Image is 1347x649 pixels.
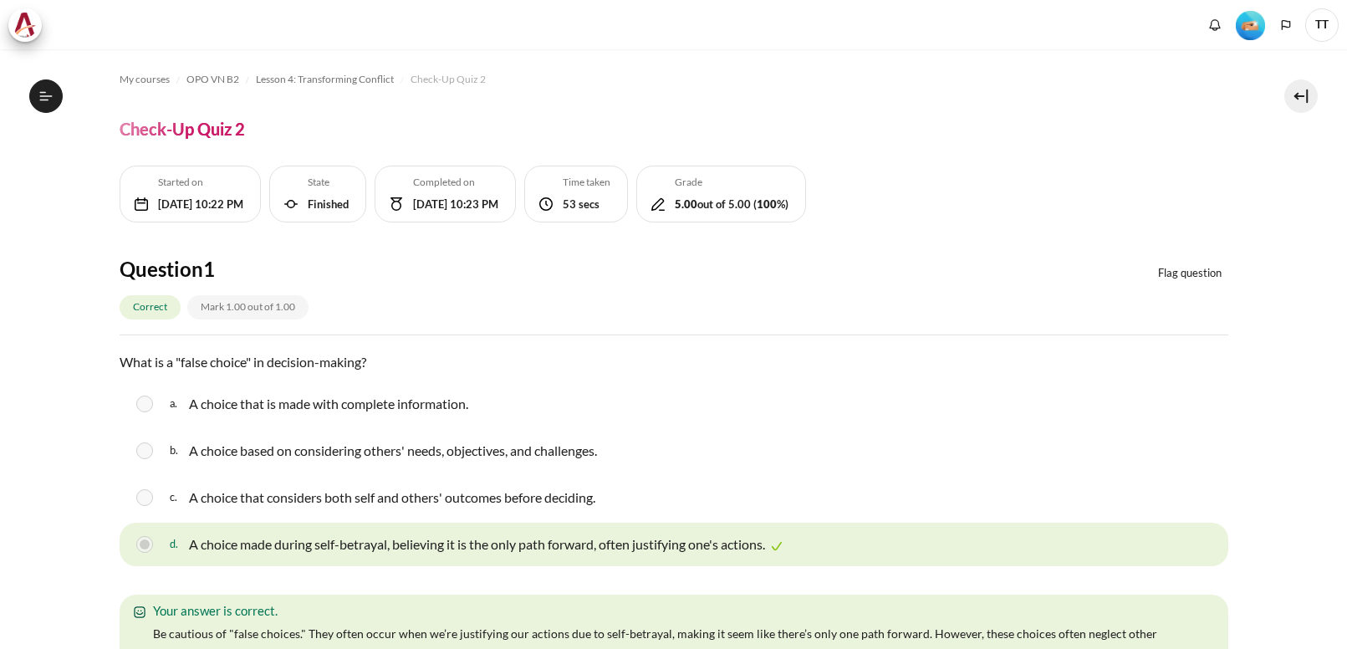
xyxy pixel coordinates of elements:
div: Your answer is correct. [145,601,1203,621]
div: [DATE] 10:23 PM [413,197,498,213]
div: 53 secs [563,197,610,213]
b: 5.00 [675,197,697,211]
nav: Navigation bar [120,66,1228,93]
span: OPO VN B2 [186,72,239,87]
a: Level #2 [1229,9,1272,40]
a: My courses [120,69,170,89]
button: Languages [1273,13,1299,38]
h5: State [308,175,349,190]
div: [DATE] 10:22 PM [158,197,243,213]
span: Lesson 4: Transforming Conflict [256,72,394,87]
h5: Time taken [563,175,610,190]
h5: Completed on [413,175,498,190]
span: Flag question [1158,265,1222,282]
span: Check-Up Quiz 2 [411,72,486,87]
div: Show notification window with no new notifications [1202,13,1227,38]
h4: Check-Up Quiz 2 [120,118,245,140]
p: A choice that is made with complete information. [189,394,468,414]
div: Mark 1.00 out of 1.00 [187,295,309,319]
p: A choice that considers both self and others' outcomes before deciding. [189,488,595,508]
a: Reports & Analytics [130,8,238,42]
h4: Question [120,256,404,282]
a: User menu [1305,8,1339,42]
a: OPO VN B2 [186,69,239,89]
span: My courses [120,72,170,87]
b: 100 [757,197,777,211]
a: Check-Up Quiz 2 [411,69,486,89]
span: c. [170,484,186,511]
p: What is a "false choice" in decision-making? [120,352,1228,372]
span: b. [170,437,186,464]
img: Architeck [13,13,37,38]
img: Level #2 [1236,11,1265,40]
div: Level #2 [1236,9,1265,40]
span: d. [170,531,186,558]
h5: Started on [158,175,243,190]
a: Lesson 4: Transforming Conflict [256,69,394,89]
div: out of 5.00 ( %) [675,197,788,213]
span: TT [1305,8,1339,42]
p: A choice based on considering others' needs, objectives, and challenges. [189,441,597,461]
div: Finished [308,197,349,213]
div: Correct [120,295,181,319]
img: Correct [768,538,785,554]
a: Architeck Architeck [8,8,50,42]
a: My courses [59,8,125,42]
h5: Grade [675,175,788,190]
span: a. [170,391,186,417]
span: 1 [203,257,215,281]
p: A choice made during self-betrayal, believing it is the only path forward, often justifying one's... [189,534,765,554]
